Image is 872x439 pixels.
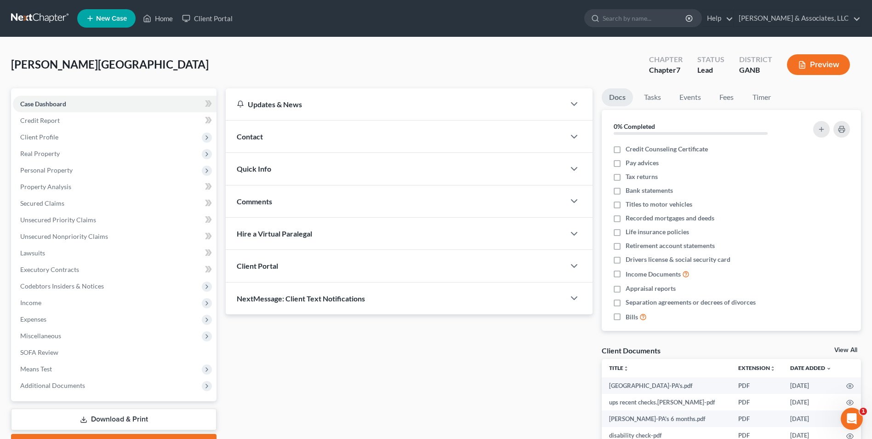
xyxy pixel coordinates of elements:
[783,377,839,394] td: [DATE]
[237,164,271,173] span: Quick Info
[672,88,708,106] a: Events
[712,88,741,106] a: Fees
[13,112,217,129] a: Credit Report
[138,10,177,27] a: Home
[237,99,554,109] div: Updates & News
[609,364,629,371] a: Titleunfold_more
[20,332,61,340] span: Miscellaneous
[626,255,730,264] span: Drivers license & social security card
[626,270,681,279] span: Income Documents
[783,410,839,427] td: [DATE]
[841,408,863,430] iframe: Intercom live chat
[787,54,850,75] button: Preview
[860,408,867,415] span: 1
[237,229,312,238] span: Hire a Virtual Paralegal
[602,410,731,427] td: [PERSON_NAME]-PA's 6 months.pdf
[734,10,861,27] a: [PERSON_NAME] & Associates, LLC
[20,232,108,240] span: Unsecured Nonpriority Claims
[20,381,85,389] span: Additional Documents
[13,212,217,228] a: Unsecured Priority Claims
[649,54,683,65] div: Chapter
[20,299,41,306] span: Income
[20,166,73,174] span: Personal Property
[745,88,778,106] a: Timer
[626,200,692,209] span: Titles to motor vehicles
[237,132,263,141] span: Contact
[614,122,655,130] strong: 0% Completed
[20,183,71,191] span: Property Analysis
[649,65,683,75] div: Chapter
[20,199,64,207] span: Secured Claims
[697,65,724,75] div: Lead
[20,282,104,290] span: Codebtors Insiders & Notices
[626,241,715,250] span: Retirement account statements
[623,366,629,371] i: unfold_more
[20,348,58,356] span: SOFA Review
[237,294,365,303] span: NextMessage: Client Text Notifications
[602,377,731,394] td: [GEOGRAPHIC_DATA]-PA's.pdf
[20,216,96,224] span: Unsecured Priority Claims
[702,10,733,27] a: Help
[738,364,775,371] a: Extensionunfold_more
[96,15,127,22] span: New Case
[13,245,217,261] a: Lawsuits
[626,144,708,154] span: Credit Counseling Certificate
[626,186,673,195] span: Bank statements
[739,54,772,65] div: District
[626,172,658,181] span: Tax returns
[826,366,832,371] i: expand_more
[13,179,217,195] a: Property Analysis
[626,312,638,322] span: Bills
[770,366,775,371] i: unfold_more
[11,409,217,430] a: Download & Print
[731,377,783,394] td: PDF
[697,54,724,65] div: Status
[20,133,58,141] span: Client Profile
[20,315,46,323] span: Expenses
[834,347,857,353] a: View All
[626,284,676,293] span: Appraisal reports
[13,344,217,361] a: SOFA Review
[731,394,783,410] td: PDF
[237,197,272,206] span: Comments
[676,65,680,74] span: 7
[13,195,217,212] a: Secured Claims
[237,261,278,270] span: Client Portal
[637,88,668,106] a: Tasks
[602,88,633,106] a: Docs
[603,10,687,27] input: Search by name...
[11,58,209,71] span: [PERSON_NAME][GEOGRAPHIC_DATA]
[20,266,79,273] span: Executory Contracts
[20,116,60,124] span: Credit Report
[626,227,689,237] span: Life insurance policies
[13,96,217,112] a: Case Dashboard
[602,346,661,355] div: Client Documents
[602,394,731,410] td: ups recent checks.[PERSON_NAME]-pdf
[626,298,756,307] span: Separation agreements or decrees of divorces
[790,364,832,371] a: Date Added expand_more
[20,365,52,373] span: Means Test
[731,410,783,427] td: PDF
[739,65,772,75] div: GANB
[626,158,659,168] span: Pay advices
[783,394,839,410] td: [DATE]
[20,150,60,157] span: Real Property
[20,100,66,108] span: Case Dashboard
[13,261,217,278] a: Executory Contracts
[626,214,714,223] span: Recorded mortgages and deeds
[13,228,217,245] a: Unsecured Nonpriority Claims
[20,249,45,257] span: Lawsuits
[177,10,237,27] a: Client Portal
